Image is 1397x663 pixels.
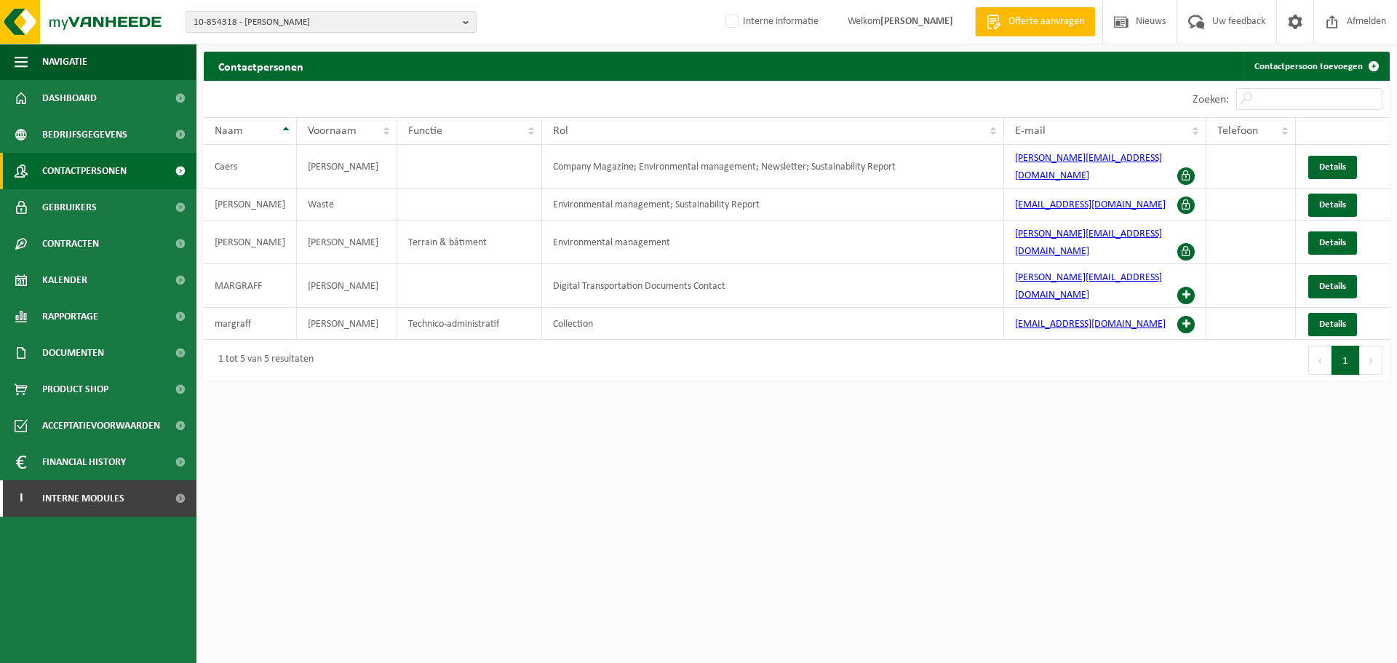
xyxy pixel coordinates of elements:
[42,480,124,517] span: Interne modules
[297,221,397,264] td: [PERSON_NAME]
[204,221,297,264] td: [PERSON_NAME]
[308,125,357,137] span: Voornaam
[1217,125,1258,137] span: Telefoon
[542,264,1004,308] td: Digital Transportation Documents Contact
[1360,346,1382,375] button: Next
[723,11,819,33] label: Interne informatie
[297,188,397,221] td: Waste
[1319,162,1346,172] span: Details
[542,188,1004,221] td: Environmental management; Sustainability Report
[542,145,1004,188] td: Company Magazine; Environmental management; Newsletter; Sustainability Report
[1015,319,1166,330] a: [EMAIL_ADDRESS][DOMAIN_NAME]
[297,145,397,188] td: [PERSON_NAME]
[297,264,397,308] td: [PERSON_NAME]
[1015,125,1046,137] span: E-mail
[975,7,1095,36] a: Offerte aanvragen
[1308,346,1332,375] button: Previous
[42,408,160,444] span: Acceptatievoorwaarden
[42,444,126,480] span: Financial History
[42,262,87,298] span: Kalender
[15,480,28,517] span: I
[1243,52,1388,81] a: Contactpersoon toevoegen
[42,371,108,408] span: Product Shop
[553,125,568,137] span: Rol
[297,308,397,340] td: [PERSON_NAME]
[1308,275,1357,298] a: Details
[1015,229,1162,257] a: [PERSON_NAME][EMAIL_ADDRESS][DOMAIN_NAME]
[204,264,297,308] td: MARGRAFF
[42,226,99,262] span: Contracten
[42,335,104,371] span: Documenten
[1319,238,1346,247] span: Details
[1005,15,1088,29] span: Offerte aanvragen
[1319,319,1346,329] span: Details
[397,308,542,340] td: Technico-administratif
[1308,231,1357,255] a: Details
[42,298,98,335] span: Rapportage
[204,145,297,188] td: Caers
[542,221,1004,264] td: Environmental management
[211,347,314,373] div: 1 tot 5 van 5 resultaten
[1332,346,1360,375] button: 1
[1308,313,1357,336] a: Details
[186,11,477,33] button: 10-854318 - [PERSON_NAME]
[42,44,87,80] span: Navigatie
[1319,200,1346,210] span: Details
[204,188,297,221] td: [PERSON_NAME]
[1193,94,1229,106] label: Zoeken:
[204,308,297,340] td: margraff
[1015,199,1166,210] a: [EMAIL_ADDRESS][DOMAIN_NAME]
[42,153,127,189] span: Contactpersonen
[542,308,1004,340] td: Collection
[1015,272,1162,301] a: [PERSON_NAME][EMAIL_ADDRESS][DOMAIN_NAME]
[204,52,318,80] h2: Contactpersonen
[408,125,442,137] span: Functie
[880,16,953,27] strong: [PERSON_NAME]
[397,221,542,264] td: Terrain & bâtiment
[42,189,97,226] span: Gebruikers
[42,116,127,153] span: Bedrijfsgegevens
[42,80,97,116] span: Dashboard
[1015,153,1162,181] a: [PERSON_NAME][EMAIL_ADDRESS][DOMAIN_NAME]
[215,125,243,137] span: Naam
[194,12,457,33] span: 10-854318 - [PERSON_NAME]
[1308,194,1357,217] a: Details
[1308,156,1357,179] a: Details
[1319,282,1346,291] span: Details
